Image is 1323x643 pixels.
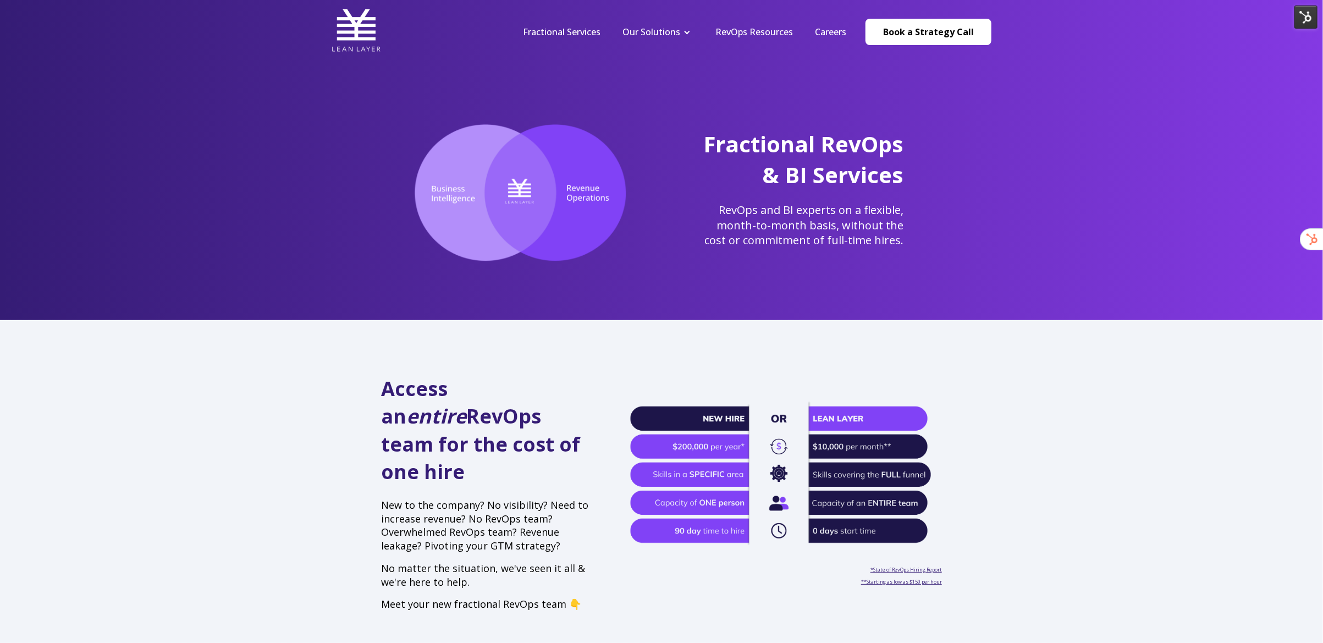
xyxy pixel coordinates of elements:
a: *State of RevOps Hiring Report [870,566,942,573]
img: Lean Layer, the intersection of RevOps and Business Intelligence [398,124,643,262]
p: No matter the situation, we've seen it all & we're here to help. [381,562,593,589]
span: RevOps and BI experts on a flexible, month-to-month basis, without the cost or commitment of full... [704,202,903,248]
a: Book a Strategy Call [866,19,991,45]
a: **Starting as low as $150 per hour [861,578,942,585]
img: Lean Layer Logo [332,6,381,55]
a: Careers [815,26,846,38]
em: entire [406,403,466,430]
p: New to the company? No visibility? Need to increase revenue? No RevOps team? Overwhelmed RevOps t... [381,498,593,553]
div: Navigation Menu [512,26,857,38]
a: RevOps Resources [715,26,793,38]
p: Meet your new fractional RevOps team 👇 [381,597,593,611]
a: Our Solutions [622,26,680,38]
a: Fractional Services [523,26,600,38]
span: Access an RevOps team for the cost of one hire [381,375,580,485]
img: HubSpot Tools Menu Toggle [1294,6,1318,29]
img: Revenue Operations Fractional Services side by side Comparison hiring internally vs us [630,400,942,547]
span: Fractional RevOps & BI Services [703,129,903,190]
